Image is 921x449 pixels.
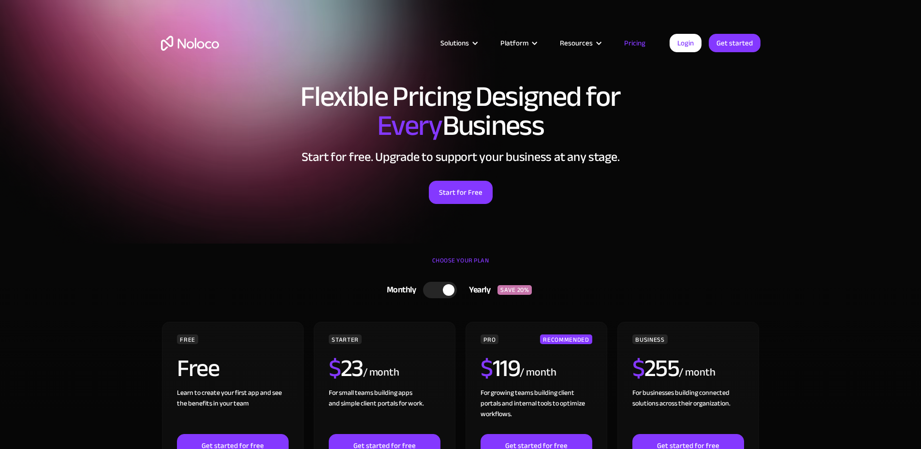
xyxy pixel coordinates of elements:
[429,181,493,204] a: Start for Free
[632,356,679,380] h2: 255
[177,388,288,434] div: Learn to create your first app and see the benefits in your team ‍
[632,388,744,434] div: For businesses building connected solutions across their organization. ‍
[560,37,593,49] div: Resources
[329,346,341,391] span: $
[540,334,592,344] div: RECOMMENDED
[670,34,702,52] a: Login
[497,285,532,295] div: SAVE 20%
[161,253,760,277] div: CHOOSE YOUR PLAN
[161,36,219,51] a: home
[177,356,219,380] h2: Free
[500,37,528,49] div: Platform
[363,365,399,380] div: / month
[329,356,363,380] h2: 23
[481,388,592,434] div: For growing teams building client portals and internal tools to optimize workflows.
[161,82,760,140] h1: Flexible Pricing Designed for Business
[612,37,658,49] a: Pricing
[177,334,198,344] div: FREE
[375,283,424,297] div: Monthly
[548,37,612,49] div: Resources
[329,388,440,434] div: For small teams building apps and simple client portals for work. ‍
[520,365,556,380] div: / month
[329,334,361,344] div: STARTER
[481,356,520,380] h2: 119
[457,283,497,297] div: Yearly
[161,150,760,164] h2: Start for free. Upgrade to support your business at any stage.
[428,37,488,49] div: Solutions
[488,37,548,49] div: Platform
[709,34,760,52] a: Get started
[632,334,667,344] div: BUSINESS
[679,365,715,380] div: / month
[481,346,493,391] span: $
[377,99,442,153] span: Every
[440,37,469,49] div: Solutions
[632,346,644,391] span: $
[481,334,498,344] div: PRO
